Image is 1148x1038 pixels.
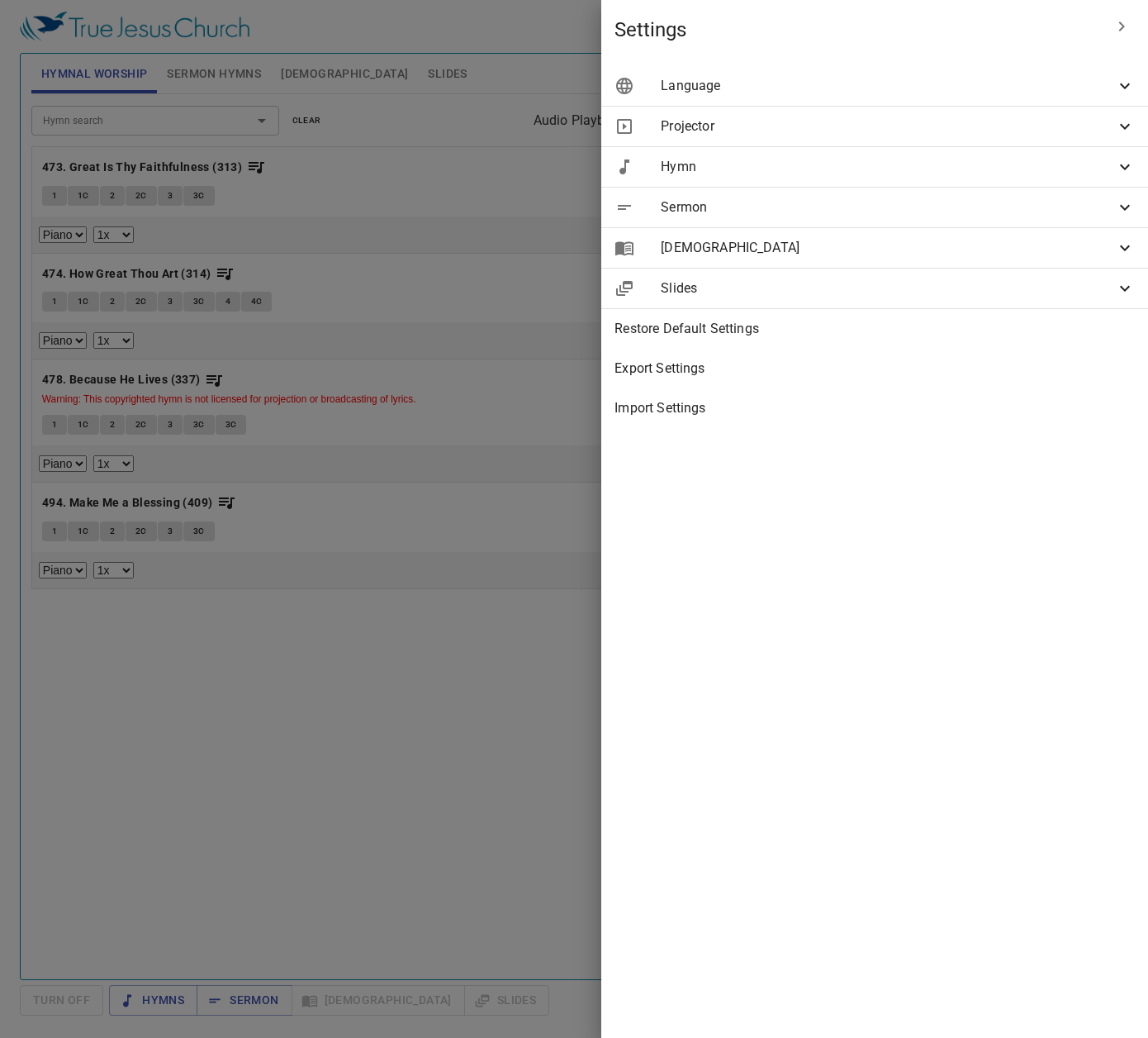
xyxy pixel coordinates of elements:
[601,269,1148,308] div: Slides
[614,17,1102,43] span: Settings
[601,309,1148,349] div: Restore Default Settings
[601,147,1148,187] div: Hymn
[661,279,1115,298] span: Slides
[255,72,344,136] li: 474 (314)
[614,359,1135,379] span: Export Settings
[614,319,1135,339] span: Restore Default Settings
[601,188,1148,227] div: Sermon
[661,157,1115,177] span: Hymn
[255,136,344,201] li: 488 (375)
[661,117,1115,136] span: Projector
[661,76,1115,96] span: Language
[661,198,1115,217] span: Sermon
[601,388,1148,428] div: Import Settings
[601,107,1148,146] div: Projector
[614,398,1135,418] span: Import Settings
[601,228,1148,268] div: [DEMOGRAPHIC_DATA]
[601,66,1148,106] div: Language
[255,265,344,330] li: 500 (432)
[661,238,1115,258] span: [DEMOGRAPHIC_DATA]
[601,349,1148,388] div: Export Settings
[255,201,344,265] li: 493 (408)
[255,7,344,72] li: 473 (313)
